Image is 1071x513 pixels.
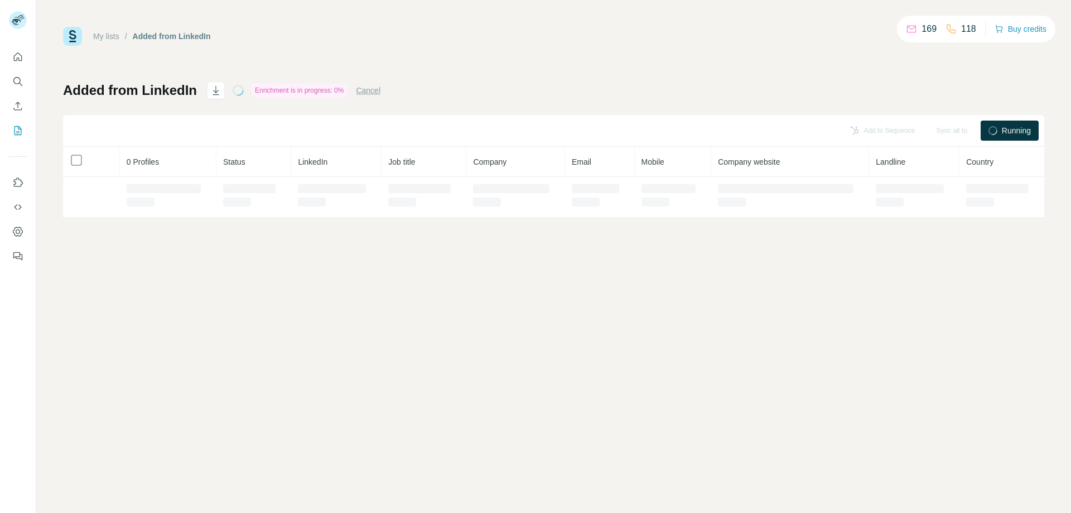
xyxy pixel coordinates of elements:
button: Cancel [356,85,380,96]
p: 118 [961,22,976,36]
div: Enrichment is in progress: 0% [252,84,347,97]
div: Added from LinkedIn [133,31,211,42]
span: Email [572,157,591,166]
button: Buy credits [995,21,1046,37]
span: Job title [388,157,415,166]
li: / [125,31,127,42]
button: My lists [9,121,27,141]
h1: Added from LinkedIn [63,81,197,99]
span: Country [966,157,993,166]
span: LinkedIn [298,157,327,166]
a: My lists [93,32,119,41]
span: Company [473,157,506,166]
span: 0 Profiles [127,157,159,166]
button: Feedback [9,246,27,266]
button: Use Surfe on LinkedIn [9,172,27,193]
button: Search [9,71,27,92]
span: Status [223,157,245,166]
span: Landline [876,157,905,166]
span: Mobile [641,157,664,166]
p: 169 [922,22,937,36]
button: Use Surfe API [9,197,27,217]
button: Dashboard [9,222,27,242]
span: Company website [718,157,780,166]
button: Enrich CSV [9,96,27,116]
span: Running [1002,125,1031,136]
button: Quick start [9,47,27,67]
img: Surfe Logo [63,27,82,46]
